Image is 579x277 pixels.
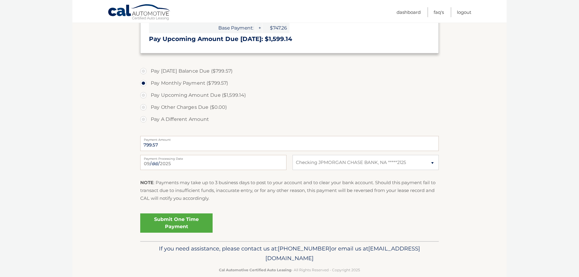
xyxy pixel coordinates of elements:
[108,4,171,21] a: Cal Automotive
[140,213,213,233] a: Submit One Time Payment
[262,23,289,33] span: $747.26
[140,179,439,203] p: : Payments may take up to 3 business days to post to your account and to clear your bank account....
[140,89,439,101] label: Pay Upcoming Amount Due ($1,599.14)
[149,23,256,33] span: Base Payment:
[256,23,262,33] span: +
[140,65,439,77] label: Pay [DATE] Balance Due ($799.57)
[144,244,435,263] p: If you need assistance, please contact us at: or email us at
[140,155,286,160] label: Payment Processing Date
[140,155,286,170] input: Payment Date
[140,113,439,125] label: Pay A Different Amount
[144,267,435,273] p: - All Rights Reserved - Copyright 2025
[140,101,439,113] label: Pay Other Charges Due ($0.00)
[278,245,331,252] span: [PHONE_NUMBER]
[265,245,420,262] span: [EMAIL_ADDRESS][DOMAIN_NAME]
[434,7,444,17] a: FAQ's
[140,136,439,141] label: Payment Amount
[457,7,471,17] a: Logout
[219,268,291,272] strong: Cal Automotive Certified Auto Leasing
[140,180,153,185] strong: NOTE
[397,7,421,17] a: Dashboard
[140,136,439,151] input: Payment Amount
[149,35,430,43] h3: Pay Upcoming Amount Due [DATE]: $1,599.14
[140,77,439,89] label: Pay Monthly Payment ($799.57)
